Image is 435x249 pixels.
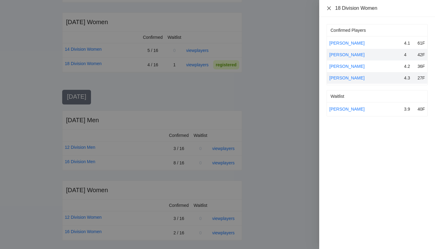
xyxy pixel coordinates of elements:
[416,75,425,81] div: 27F
[329,41,365,46] a: [PERSON_NAME]
[327,6,331,11] span: close
[416,106,425,112] div: 40F
[329,52,365,57] a: [PERSON_NAME]
[416,63,425,70] div: 36F
[329,107,365,112] a: [PERSON_NAME]
[404,40,413,46] div: 4.1
[327,6,331,11] button: Close
[416,51,425,58] div: 42F
[329,75,365,80] a: [PERSON_NAME]
[331,90,424,102] div: Waitlist
[404,51,413,58] div: 4
[416,40,425,46] div: 61F
[329,64,365,69] a: [PERSON_NAME]
[404,106,413,112] div: 3.9
[404,63,413,70] div: 4.2
[335,5,428,12] div: 18 Division Women
[331,24,424,36] div: Confirmed Players
[404,75,413,81] div: 4.3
